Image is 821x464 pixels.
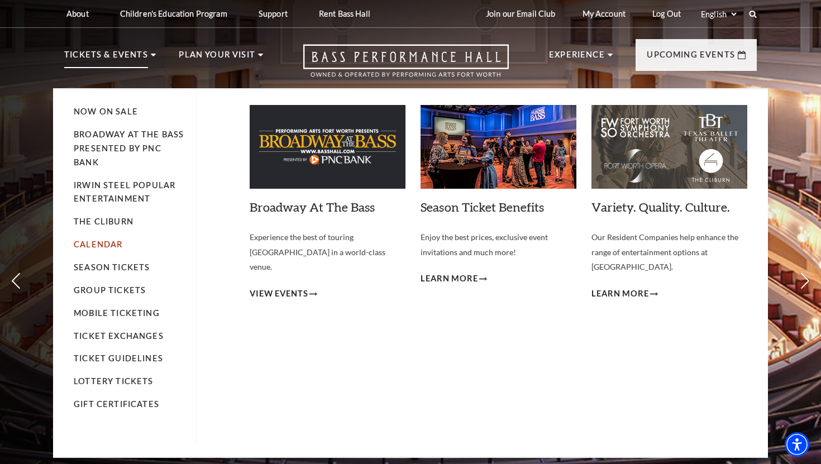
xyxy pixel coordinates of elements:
[421,230,576,260] p: Enjoy the best prices, exclusive event invitations and much more!
[549,48,605,68] p: Experience
[785,432,809,457] div: Accessibility Menu
[250,199,375,214] a: Broadway At The Bass
[250,230,405,275] p: Experience the best of touring [GEOGRAPHIC_DATA] in a world-class venue.
[250,287,308,301] span: View Events
[263,44,549,88] a: Open this option
[591,105,747,189] img: Variety. Quality. Culture.
[74,331,164,341] a: Ticket Exchanges
[647,48,735,68] p: Upcoming Events
[421,105,576,189] img: Season Ticket Benefits
[74,107,138,116] a: Now On Sale
[179,48,255,68] p: Plan Your Visit
[74,399,159,409] a: Gift Certificates
[250,287,317,301] a: View Events
[66,9,89,18] p: About
[421,272,487,286] a: Learn More Season Ticket Benefits
[74,240,122,249] a: Calendar
[319,9,370,18] p: Rent Bass Hall
[74,285,146,295] a: Group Tickets
[591,199,730,214] a: Variety. Quality. Culture.
[259,9,288,18] p: Support
[74,353,163,363] a: Ticket Guidelines
[74,262,150,272] a: Season Tickets
[64,48,148,68] p: Tickets & Events
[74,180,175,204] a: Irwin Steel Popular Entertainment
[699,9,738,20] select: Select:
[74,217,133,226] a: The Cliburn
[74,308,160,318] a: Mobile Ticketing
[591,230,747,275] p: Our Resident Companies help enhance the range of entertainment options at [GEOGRAPHIC_DATA].
[421,272,478,286] span: Learn More
[120,9,227,18] p: Children's Education Program
[74,130,184,167] a: Broadway At The Bass presented by PNC Bank
[421,199,544,214] a: Season Ticket Benefits
[591,287,649,301] span: Learn More
[591,287,658,301] a: Learn More Variety. Quality. Culture.
[250,105,405,189] img: Broadway At The Bass
[74,376,154,386] a: Lottery Tickets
